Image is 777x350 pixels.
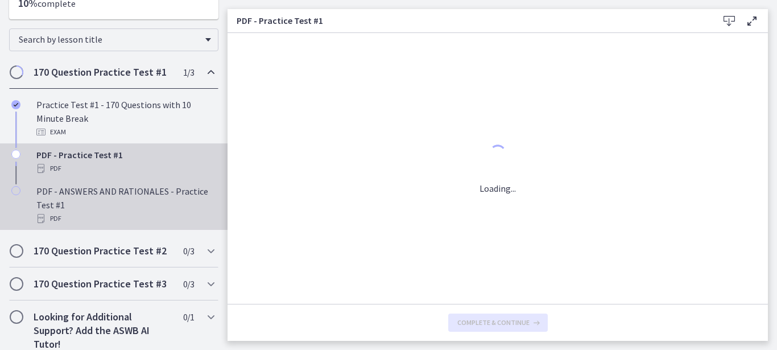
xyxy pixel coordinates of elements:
[36,148,214,175] div: PDF - Practice Test #1
[36,98,214,139] div: Practice Test #1 - 170 Questions with 10 Minute Break
[36,184,214,225] div: PDF - ANSWERS AND RATIONALES - Practice Test #1
[34,244,172,258] h2: 170 Question Practice Test #2
[9,28,218,51] div: Search by lesson title
[183,65,194,79] span: 1 / 3
[36,125,214,139] div: Exam
[36,212,214,225] div: PDF
[457,318,530,327] span: Complete & continue
[448,314,548,332] button: Complete & continue
[19,34,200,45] span: Search by lesson title
[11,100,20,109] i: Completed
[183,277,194,291] span: 0 / 3
[34,277,172,291] h2: 170 Question Practice Test #3
[183,244,194,258] span: 0 / 3
[237,14,700,27] h3: PDF - Practice Test #1
[480,182,516,195] p: Loading...
[34,65,172,79] h2: 170 Question Practice Test #1
[183,310,194,324] span: 0 / 1
[36,162,214,175] div: PDF
[480,142,516,168] div: 1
